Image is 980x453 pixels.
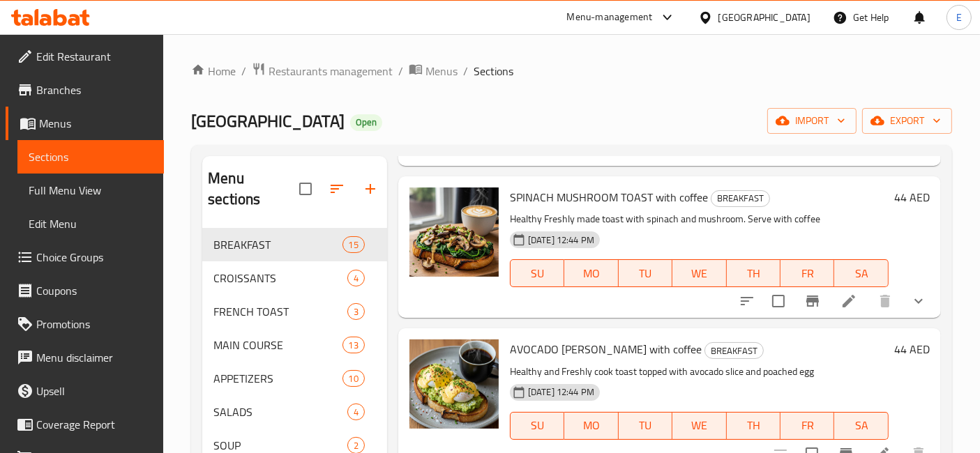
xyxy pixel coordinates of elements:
[409,339,499,429] img: AVOCADO BENEDICT TOAST with coffee
[6,307,164,341] a: Promotions
[6,40,164,73] a: Edit Restaurant
[39,115,153,132] span: Menus
[510,363,889,381] p: Healthy and Freshly cook toast topped with avocado slice and poached egg
[711,190,769,206] span: BREAKFAST
[354,172,387,206] button: Add section
[522,233,600,247] span: [DATE] 12:44 PM
[17,207,164,240] a: Edit Menu
[522,385,600,399] span: [DATE] 12:44 PM
[510,187,708,208] span: SPINACH MUSHROOM TOAST with coffee
[510,412,564,440] button: SU
[6,408,164,441] a: Coverage Report
[342,236,365,253] div: items
[834,259,888,287] button: SA
[6,107,164,140] a: Menus
[510,259,564,287] button: SU
[208,168,299,210] h2: Menu sections
[213,370,342,387] span: APPETIZERS
[343,339,364,352] span: 13
[350,114,382,131] div: Open
[956,10,962,25] span: E
[732,415,775,436] span: TH
[781,259,834,287] button: FR
[36,249,153,266] span: Choice Groups
[291,174,320,204] span: Select all sections
[672,259,726,287] button: WE
[36,82,153,98] span: Branches
[29,148,153,165] span: Sections
[213,404,347,420] span: SALADS
[510,339,702,360] span: AVOCADO [PERSON_NAME] with coffee
[862,108,952,134] button: export
[425,63,458,79] span: Menus
[868,284,902,318] button: delete
[342,337,365,353] div: items
[36,349,153,366] span: Menu disclaimer
[348,439,364,452] span: 2
[213,337,342,353] span: MAIN COURSE
[704,342,764,359] div: BREAKFAST
[202,228,387,261] div: BREAKFAST15
[343,372,364,385] span: 10
[29,182,153,199] span: Full Menu View
[213,236,342,253] span: BREAKFAST
[463,63,468,79] li: /
[36,282,153,299] span: Coupons
[29,215,153,232] span: Edit Menu
[786,263,829,284] span: FR
[732,263,775,284] span: TH
[564,412,618,440] button: MO
[786,415,829,436] span: FR
[767,108,857,134] button: import
[213,303,347,320] span: FRENCH TOAST
[213,270,347,286] div: CROISSANTS
[191,105,345,137] span: [GEOGRAPHIC_DATA]
[516,263,559,284] span: SU
[910,293,927,309] svg: Show Choices
[409,187,499,277] img: SPINACH MUSHROOM TOAST with coffee
[894,339,930,359] h6: 44 AED
[781,412,834,440] button: FR
[191,62,952,80] nav: breadcrumb
[678,263,721,284] span: WE
[711,190,770,207] div: BREAKFAST
[269,63,393,79] span: Restaurants management
[6,274,164,307] a: Coupons
[347,303,365,320] div: items
[6,341,164,374] a: Menu disclaimer
[510,210,889,228] p: Healthy Freshly made toast with spinach and mushroom. Serve with coffee
[624,415,667,436] span: TU
[6,240,164,274] a: Choice Groups
[727,412,781,440] button: TH
[409,62,458,80] a: Menus
[516,415,559,436] span: SU
[202,362,387,395] div: APPETIZERS10
[730,284,764,318] button: sort-choices
[840,263,882,284] span: SA
[902,284,935,318] button: show more
[347,270,365,286] div: items
[348,272,364,285] span: 4
[678,415,721,436] span: WE
[17,174,164,207] a: Full Menu View
[6,374,164,408] a: Upsell
[343,238,364,252] span: 15
[6,73,164,107] a: Branches
[17,140,164,174] a: Sections
[398,63,403,79] li: /
[727,259,781,287] button: TH
[191,63,236,79] a: Home
[570,263,612,284] span: MO
[567,9,653,26] div: Menu-management
[764,286,793,316] span: Select to update
[342,370,365,387] div: items
[36,383,153,399] span: Upsell
[474,63,513,79] span: Sections
[202,395,387,429] div: SALADS4
[624,263,667,284] span: TU
[202,261,387,295] div: CROISSANTS4
[778,112,845,130] span: import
